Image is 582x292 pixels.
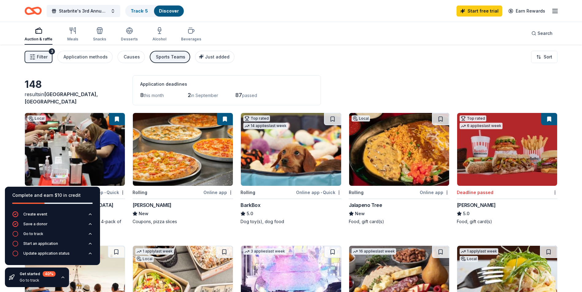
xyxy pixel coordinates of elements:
div: Dog toy(s), dog food [241,219,341,225]
div: Get started [20,271,56,277]
div: Online app [203,189,233,196]
button: Causes [118,51,145,63]
span: 5.0 [247,210,253,217]
span: New [355,210,365,217]
span: Sort [544,53,552,61]
a: Image for Portillo'sTop rated6 applieslast weekDeadline passed[PERSON_NAME]5.0Food, gift card(s) [457,113,557,225]
div: 16 applies last week [352,248,396,255]
div: [PERSON_NAME] [133,201,172,209]
button: Search [526,27,557,39]
button: Desserts [121,24,138,45]
button: Track· 5Discover [125,5,184,17]
span: this month [144,93,164,98]
div: Local [352,115,370,122]
div: 14 applies last week [243,123,288,129]
div: [PERSON_NAME] [457,201,496,209]
img: Image for Dr Pepper Museum [25,113,125,186]
button: Auction & raffle [25,24,52,45]
div: 1 apply last week [135,248,174,255]
div: Local [460,256,478,262]
a: Discover [159,8,179,13]
button: Sort [531,51,557,63]
div: Top rated [460,115,486,122]
span: Starbrite's 3rd Annual Cornhole Classic [59,7,108,15]
div: Go to track [20,278,56,283]
button: Go to track [12,231,93,241]
button: Snacks [93,24,106,45]
span: • [321,190,322,195]
img: Image for Jalapeno Tree [349,113,449,186]
div: 6 applies last week [460,123,503,129]
div: Auction & raffle [25,37,52,42]
div: 148 [25,78,125,91]
div: BarkBox [241,201,260,209]
a: Image for Mazzio'sRollingOnline app[PERSON_NAME]NewCoupons, pizza slices [133,113,233,225]
div: Deadline passed [457,189,493,196]
button: Alcohol [152,24,166,45]
div: Start an application [23,241,58,246]
div: Jalapeno Tree [349,201,382,209]
button: Meals [67,24,78,45]
button: Beverages [181,24,201,45]
span: Search [538,30,553,37]
button: Filter3 [25,51,52,63]
div: Application methods [64,53,108,61]
a: Earn Rewards [505,6,549,17]
div: Update application status [23,251,70,256]
div: Rolling [133,189,147,196]
a: Start free trial [457,6,502,17]
img: Image for Mazzio's [133,113,233,186]
span: New [139,210,148,217]
span: Just added [205,54,229,59]
span: 87 [235,92,242,98]
span: Filter [37,53,48,61]
div: Application deadlines [140,80,313,88]
div: Snacks [93,37,106,42]
div: 3 applies last week [243,248,286,255]
div: 3 [49,48,55,54]
span: 5.0 [463,210,469,217]
button: Application methods [57,51,113,63]
div: Coupons, pizza slices [133,219,233,225]
span: 8 [140,92,144,98]
button: Update application status [12,250,93,260]
div: Food, gift card(s) [457,219,557,225]
a: Home [25,4,42,18]
div: Local [135,256,154,262]
div: Causes [124,53,140,61]
span: [GEOGRAPHIC_DATA], [GEOGRAPHIC_DATA] [25,91,98,105]
span: passed [242,93,257,98]
img: Image for BarkBox [241,113,341,186]
div: Desserts [121,37,138,42]
div: Save a donor [23,222,48,226]
a: Image for BarkBoxTop rated14 applieslast weekRollingOnline app•QuickBarkBox5.0Dog toy(s), dog food [241,113,341,225]
div: Rolling [349,189,364,196]
span: in September [191,93,218,98]
a: Image for Jalapeno TreeLocalRollingOnline appJalapeno TreeNewFood, gift card(s) [349,113,449,225]
div: Complete and earn $10 in credit [12,192,93,199]
button: Save a donor [12,221,93,231]
button: Just added [195,51,234,63]
div: Beverages [181,37,201,42]
div: Top rated [243,115,270,122]
span: in [25,91,98,105]
div: Online app [420,189,449,196]
button: Create event [12,211,93,221]
span: 2 [188,92,191,98]
button: Starbrite's 3rd Annual Cornhole Classic [47,5,120,17]
button: Sports Teams [150,51,190,63]
div: 1 apply last week [460,248,498,255]
img: Image for Portillo's [457,113,557,186]
a: Image for Dr Pepper MuseumLocal5days leftOnline app•Quick[PERSON_NAME][GEOGRAPHIC_DATA]New[PERSON... [25,113,125,231]
div: Sports Teams [156,53,185,61]
div: 40 % [43,271,56,277]
div: Create event [23,212,47,217]
div: Go to track [23,231,43,236]
button: Start an application [12,241,93,250]
a: Track· 5 [131,8,148,13]
div: Rolling [241,189,255,196]
span: • [104,190,106,195]
div: Local [27,115,46,122]
div: Alcohol [152,37,166,42]
div: Meals [67,37,78,42]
